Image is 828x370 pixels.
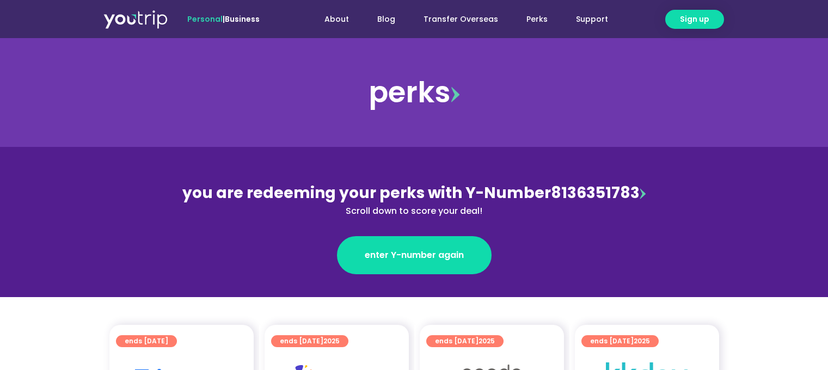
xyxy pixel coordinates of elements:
[409,9,512,29] a: Transfer Overseas
[665,10,724,29] a: Sign up
[178,205,651,218] div: Scroll down to score your deal!
[512,9,562,29] a: Perks
[187,14,223,24] span: Personal
[310,9,363,29] a: About
[280,335,340,347] span: ends [DATE]
[337,236,492,274] a: enter Y-number again
[581,335,659,347] a: ends [DATE]2025
[426,335,504,347] a: ends [DATE]2025
[590,335,650,347] span: ends [DATE]
[634,336,650,346] span: 2025
[435,335,495,347] span: ends [DATE]
[289,9,622,29] nav: Menu
[365,249,464,262] span: enter Y-number again
[323,336,340,346] span: 2025
[271,335,348,347] a: ends [DATE]2025
[479,336,495,346] span: 2025
[187,14,260,24] span: |
[225,14,260,24] a: Business
[116,335,177,347] a: ends [DATE]
[680,14,709,25] span: Sign up
[363,9,409,29] a: Blog
[178,182,651,218] div: 8136351783
[562,9,622,29] a: Support
[182,182,551,203] span: you are redeeming your perks with Y-Number
[125,335,168,347] span: ends [DATE]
